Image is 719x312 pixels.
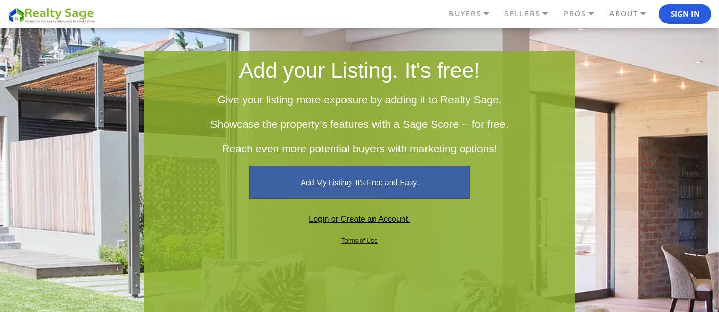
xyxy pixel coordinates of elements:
[502,5,561,22] a: SELLERS
[162,119,557,140] p: Showcase the property's features with a Sage Score -- for free.
[162,144,557,154] p: Reach even more potential buyers with marketing options!
[258,203,461,235] a: Login or Create an Account.
[341,237,378,244] a: Terms of Use
[607,5,659,22] a: ABOUT
[162,51,557,90] p: Add your Listing. It's free!
[561,5,607,22] a: PROS
[659,4,711,24] button: Sign In
[162,95,557,115] p: Give your listing more exposure by adding it to Realty Sage.
[249,166,470,199] a: Add My Listing- It's Free and Easy.
[8,6,99,24] img: REALTY SAGE
[446,5,502,22] a: BUYERS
